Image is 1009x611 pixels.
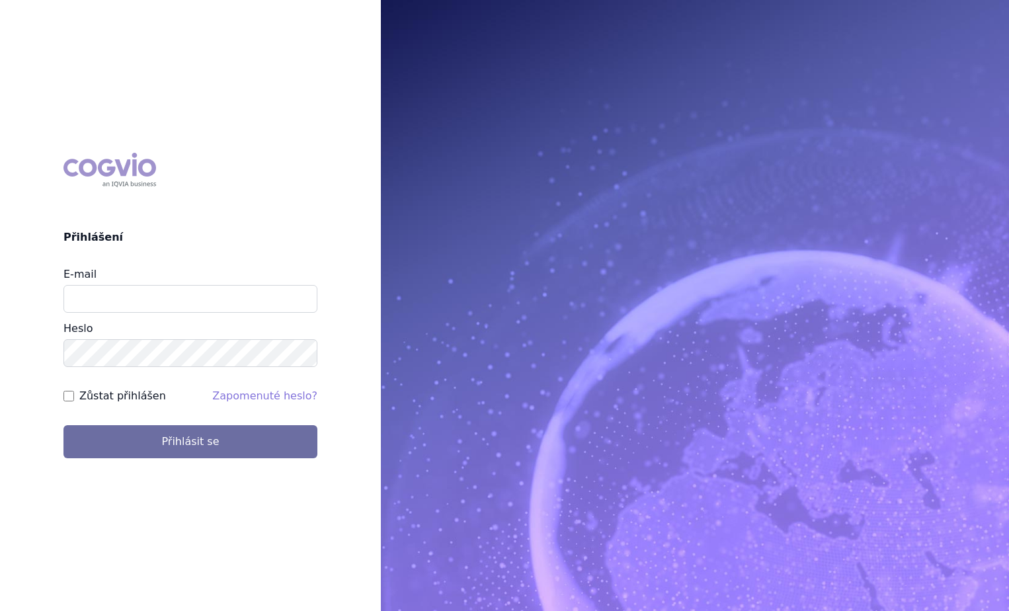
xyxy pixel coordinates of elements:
label: E-mail [63,268,97,280]
h2: Přihlášení [63,229,317,245]
label: Zůstat přihlášen [79,388,166,404]
button: Přihlásit se [63,425,317,458]
a: Zapomenuté heslo? [212,389,317,402]
div: COGVIO [63,153,156,187]
label: Heslo [63,322,93,335]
